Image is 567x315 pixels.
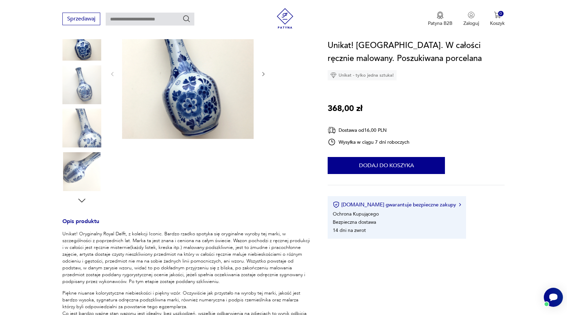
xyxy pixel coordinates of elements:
img: Ikona medalu [437,12,444,19]
p: 368,00 zł [328,102,362,115]
div: Dostawa od 16,00 PLN [328,126,409,135]
img: Ikona certyfikatu [333,201,340,208]
img: Zdjęcie produktu Unikat! STARY DELFT. W całości ręcznie malowany. Poszukiwana porcelana [62,65,101,104]
iframe: Smartsupp widget button [544,288,563,307]
div: Unikat - tylko jedna sztuka! [328,70,397,80]
img: Ikona strzałki w prawo [459,203,461,206]
button: [DOMAIN_NAME] gwarantuje bezpieczne zakupy [333,201,461,208]
img: Zdjęcie produktu Unikat! STARY DELFT. W całości ręcznie malowany. Poszukiwana porcelana [122,8,254,139]
li: Bezpieczna dostawa [333,219,376,225]
img: Ikona dostawy [328,126,336,135]
p: Zaloguj [463,20,479,27]
h1: Unikat! [GEOGRAPHIC_DATA]. W całości ręcznie malowany. Poszukiwana porcelana [328,39,505,65]
p: Patyna B2B [428,20,452,27]
img: Zdjęcie produktu Unikat! STARY DELFT. W całości ręcznie malowany. Poszukiwana porcelana [62,152,101,191]
img: Ikona koszyka [494,12,501,18]
img: Ikona diamentu [330,72,337,78]
div: 0 [498,11,504,17]
button: Szukaj [182,15,191,23]
p: Koszyk [490,20,505,27]
button: Patyna B2B [428,12,452,27]
h3: Opis produktu [62,219,311,231]
img: Zdjęcie produktu Unikat! STARY DELFT. W całości ręcznie malowany. Poszukiwana porcelana [62,109,101,147]
button: 0Koszyk [490,12,505,27]
img: Patyna - sklep z meblami i dekoracjami vintage [275,8,295,29]
a: Ikona medaluPatyna B2B [428,12,452,27]
button: Dodaj do koszyka [328,157,445,174]
li: 14 dni na zwrot [333,227,366,234]
p: Unikat! Oryginalny Royal Delft, z kolekcji Iconic. Bardzo rzadko spotyka się oryginalne wyroby te... [62,231,311,285]
img: Ikonka użytkownika [468,12,475,18]
div: Wysyłka w ciągu 7 dni roboczych [328,138,409,146]
button: Zaloguj [463,12,479,27]
img: Zdjęcie produktu Unikat! STARY DELFT. W całości ręcznie malowany. Poszukiwana porcelana [62,22,101,61]
button: Sprzedawaj [62,13,100,25]
a: Sprzedawaj [62,17,100,22]
li: Ochrona Kupującego [333,211,379,217]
